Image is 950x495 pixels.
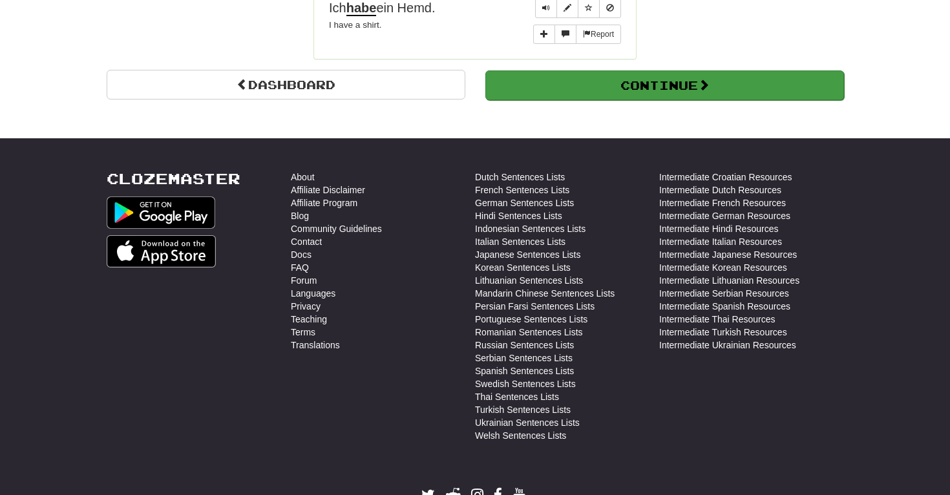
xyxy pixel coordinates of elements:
a: Indonesian Sentences Lists [475,222,586,235]
div: More sentence controls [533,25,621,44]
a: Mandarin Chinese Sentences Lists [475,287,615,300]
a: Welsh Sentences Lists [475,429,566,442]
a: Dashboard [107,70,465,100]
a: Intermediate Croatian Resources [659,171,792,184]
a: Intermediate Ukrainian Resources [659,339,796,352]
a: Intermediate Japanese Resources [659,248,797,261]
a: Languages [291,287,335,300]
a: Serbian Sentences Lists [475,352,573,364]
span: Ich ein Hemd. [329,1,436,16]
a: Swedish Sentences Lists [475,377,576,390]
a: Russian Sentences Lists [475,339,574,352]
a: Intermediate Dutch Resources [659,184,781,196]
a: Intermediate Italian Resources [659,235,782,248]
button: Report [576,25,621,44]
a: Clozemaster [107,171,240,187]
a: Intermediate Lithuanian Resources [659,274,799,287]
a: Blog [291,209,309,222]
a: Contact [291,235,322,248]
a: Lithuanian Sentences Lists [475,274,583,287]
u: habe [346,1,377,16]
a: Terms [291,326,315,339]
a: Intermediate Turkish Resources [659,326,787,339]
a: Persian Farsi Sentences Lists [475,300,595,313]
small: I have a shirt. [329,20,382,30]
a: Intermediate Korean Resources [659,261,787,274]
img: Get it on Google Play [107,196,215,229]
a: Forum [291,274,317,287]
a: Portuguese Sentences Lists [475,313,587,326]
a: Community Guidelines [291,222,382,235]
img: Get it on App Store [107,235,216,268]
a: About [291,171,315,184]
a: Turkish Sentences Lists [475,403,571,416]
a: Hindi Sentences Lists [475,209,562,222]
a: Romanian Sentences Lists [475,326,583,339]
a: Docs [291,248,311,261]
a: Korean Sentences Lists [475,261,571,274]
button: Continue [485,70,844,100]
a: Intermediate Serbian Resources [659,287,789,300]
a: French Sentences Lists [475,184,569,196]
a: Japanese Sentences Lists [475,248,580,261]
a: Translations [291,339,340,352]
a: Dutch Sentences Lists [475,171,565,184]
a: Intermediate French Resources [659,196,786,209]
button: Add sentence to collection [533,25,555,44]
a: Teaching [291,313,327,326]
a: Ukrainian Sentences Lists [475,416,580,429]
a: Affiliate Program [291,196,357,209]
a: Intermediate German Resources [659,209,790,222]
a: Intermediate Spanish Resources [659,300,790,313]
a: Thai Sentences Lists [475,390,559,403]
a: Privacy [291,300,321,313]
a: Italian Sentences Lists [475,235,565,248]
a: Spanish Sentences Lists [475,364,574,377]
a: FAQ [291,261,309,274]
a: German Sentences Lists [475,196,574,209]
a: Intermediate Hindi Resources [659,222,778,235]
a: Intermediate Thai Resources [659,313,776,326]
a: Affiliate Disclaimer [291,184,365,196]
